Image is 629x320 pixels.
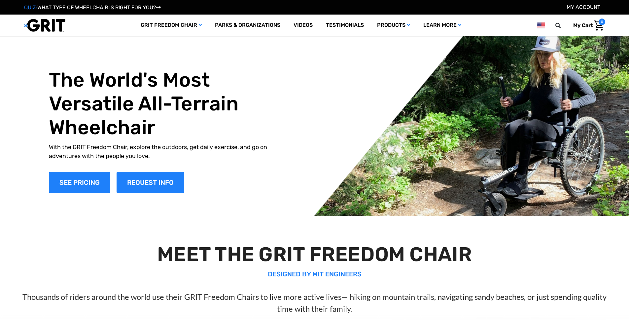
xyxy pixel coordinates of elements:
img: GRIT All-Terrain Wheelchair and Mobility Equipment [24,19,65,32]
a: GRIT Freedom Chair [134,15,208,36]
a: Testimonials [319,15,370,36]
a: Parks & Organizations [208,15,287,36]
span: 0 [599,19,605,25]
img: Cart [594,20,604,31]
input: Search [558,19,568,32]
span: My Cart [573,22,593,28]
span: QUIZ: [24,4,37,11]
a: Videos [287,15,319,36]
a: Slide number 1, Request Information [117,172,184,193]
a: Account [567,4,600,10]
h2: MEET THE GRIT FREEDOM CHAIR [16,243,613,266]
a: Learn More [417,15,468,36]
p: With the GRIT Freedom Chair, explore the outdoors, get daily exercise, and go on adventures with ... [49,143,282,161]
img: us.png [537,21,545,29]
p: Thousands of riders around the world use their GRIT Freedom Chairs to live more active lives— hik... [16,291,613,315]
h1: The World's Most Versatile All-Terrain Wheelchair [49,68,282,140]
a: Cart with 0 items [568,19,605,32]
a: QUIZ:WHAT TYPE OF WHEELCHAIR IS RIGHT FOR YOU? [24,4,161,11]
a: Shop Now [49,172,110,193]
p: DESIGNED BY MIT ENGINEERS [16,269,613,279]
a: Products [370,15,417,36]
